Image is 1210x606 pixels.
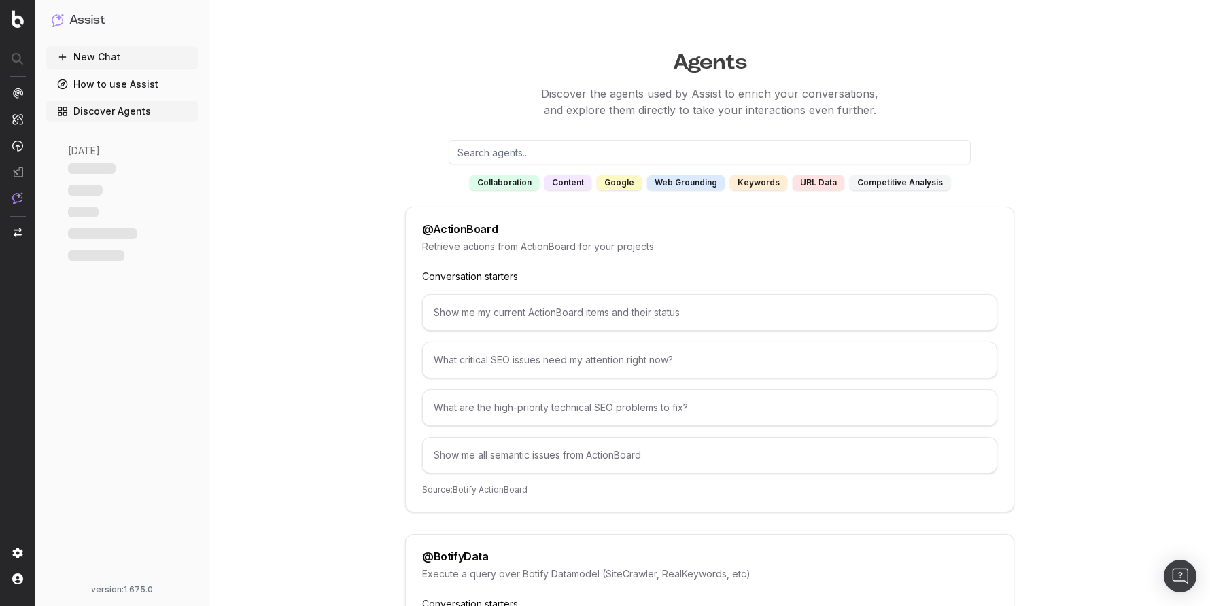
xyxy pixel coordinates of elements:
img: Switch project [14,228,22,237]
p: Conversation starters [422,270,997,283]
h1: Assist [69,11,105,30]
p: Source: Botify ActionBoard [422,484,997,495]
h1: Agents [209,43,1210,75]
img: Intelligence [12,113,23,125]
img: Assist [12,192,23,204]
div: keywords [730,175,787,190]
p: Retrieve actions from ActionBoard for your projects [422,240,997,253]
a: How to use Assist [46,73,198,95]
img: My account [12,573,23,584]
div: collaboration [470,175,539,190]
img: Studio [12,166,23,177]
img: Botify logo [12,10,24,28]
div: web grounding [647,175,725,190]
img: Assist [52,14,64,26]
a: Discover Agents [46,101,198,122]
p: Discover the agents used by Assist to enrich your conversations, and explore them directly to tak... [209,86,1210,118]
div: version: 1.675.0 [52,584,192,595]
img: Analytics [12,88,23,99]
img: Activation [12,140,23,151]
input: Search agents... [449,140,971,164]
div: google [597,175,642,190]
div: competitive analysis [850,175,950,190]
div: Show me all semantic issues from ActionBoard [422,437,997,474]
div: content [544,175,591,190]
img: Setting [12,548,23,558]
div: What critical SEO issues need my attention right now? [422,342,997,378]
div: URL data [793,175,844,190]
div: [DATE] [63,144,181,158]
button: Assist [52,11,192,30]
div: Open Intercom Messenger [1164,560,1196,592]
div: @ ActionBoard [422,224,498,234]
button: New Chat [46,46,198,68]
p: Execute a query over Botify Datamodel (SiteCrawler, RealKeywords, etc) [422,567,997,581]
div: @ BotifyData [422,551,489,562]
div: What are the high-priority technical SEO problems to fix? [422,389,997,426]
div: Show me my current ActionBoard items and their status [422,294,997,331]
